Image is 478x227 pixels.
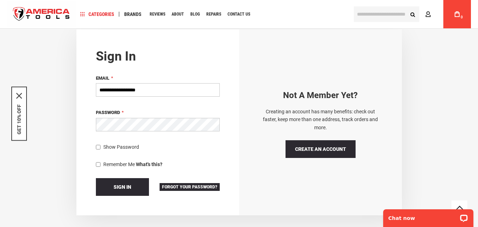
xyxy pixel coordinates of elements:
a: Create an Account [286,140,356,158]
p: Creating an account has many benefits: check out faster, keep more than one address, track orders... [259,108,382,131]
button: Search [406,7,419,21]
img: America Tools [7,1,76,28]
span: Forgot Your Password? [162,185,217,189]
span: Brands [124,12,142,17]
span: Email [96,75,109,81]
iframe: LiveChat chat widget [379,205,478,227]
span: Show Password [103,144,139,150]
span: Categories [80,12,114,17]
span: Remember Me [103,161,135,167]
span: Repairs [206,12,221,16]
span: Blog [190,12,200,16]
span: Create an Account [295,146,346,152]
a: Repairs [203,10,224,19]
span: Sign In [114,184,131,190]
span: About [172,12,184,16]
button: Close [16,93,22,98]
strong: Not a Member yet? [283,90,358,100]
a: Contact Us [224,10,253,19]
span: Contact Us [228,12,250,16]
button: Sign In [96,178,149,196]
a: store logo [7,1,76,28]
a: About [168,10,187,19]
strong: What's this? [136,161,162,167]
svg: close icon [16,93,22,98]
a: Blog [187,10,203,19]
span: Password [96,110,120,115]
button: GET 10% OFF [16,104,22,134]
strong: Sign in [96,49,136,64]
a: Forgot Your Password? [160,183,220,191]
a: Reviews [146,10,168,19]
a: Brands [121,10,145,19]
a: Categories [77,10,117,19]
span: 0 [461,15,463,19]
span: Reviews [150,12,165,16]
